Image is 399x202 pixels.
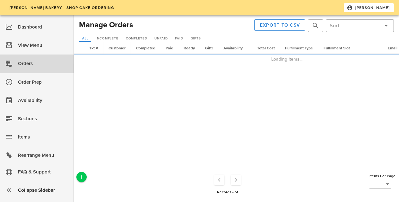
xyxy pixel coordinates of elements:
[18,58,69,69] div: Orders
[280,42,318,54] th: Fulfillment Type
[152,36,171,42] a: Unpaid
[5,3,118,12] a: [PERSON_NAME] Bakery - Shop Cake Ordering
[95,37,118,40] span: Incomplete
[166,46,173,50] span: Paid
[330,21,380,31] input: Sort
[248,42,280,54] th: Total Cost
[200,42,218,54] th: Gift?
[9,5,114,10] span: [PERSON_NAME] Bakery - Shop Cake Ordering
[223,46,243,50] span: Availability
[76,172,87,182] button: Add a New Record
[79,19,133,31] h2: Manage Orders
[18,40,69,51] div: View Menu
[154,37,168,40] span: Unpaid
[89,46,98,50] span: Tkt #
[82,37,89,40] span: All
[178,42,200,54] th: Ready
[260,22,300,28] span: Export to CSV
[254,19,306,31] button: Export to CSV
[312,22,319,29] button: prepend icon
[318,42,383,54] th: Fulfillment Slot
[18,77,69,88] div: Order Prep
[187,36,204,42] a: Gifts
[18,95,69,106] div: Availability
[18,114,69,124] div: Sections
[257,46,275,50] span: Total Cost
[218,42,248,54] th: Availability
[175,37,183,40] span: Paid
[87,188,368,196] div: Records - of
[92,36,121,42] a: Incomplete
[184,46,195,50] span: Ready
[205,46,213,50] span: Gift?
[108,46,126,50] span: Customer
[308,19,323,32] div: Hit Enter to search
[18,132,69,142] div: Items
[324,46,350,50] span: Fulfillment Slot
[126,37,147,40] span: Completed
[88,173,367,187] nav: Pagination Navigation
[136,46,155,50] span: Completed
[79,36,91,42] a: All
[131,42,160,54] th: Completed
[344,3,394,12] button: [PERSON_NAME]
[369,174,395,178] span: Items Per Page
[18,150,69,161] div: Rearrange Menu
[388,46,397,50] span: Email
[18,185,69,196] div: Collapse Sidebar
[18,167,69,177] div: FAQ & Support
[84,42,103,54] th: Tkt #
[103,42,131,54] th: Customer
[172,36,186,42] a: Paid
[190,37,201,40] span: Gifts
[18,22,69,32] div: Dashboard
[160,42,178,54] th: Paid
[348,5,390,11] span: [PERSON_NAME]
[285,46,313,50] span: Fulfillment Type
[123,36,150,42] a: Completed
